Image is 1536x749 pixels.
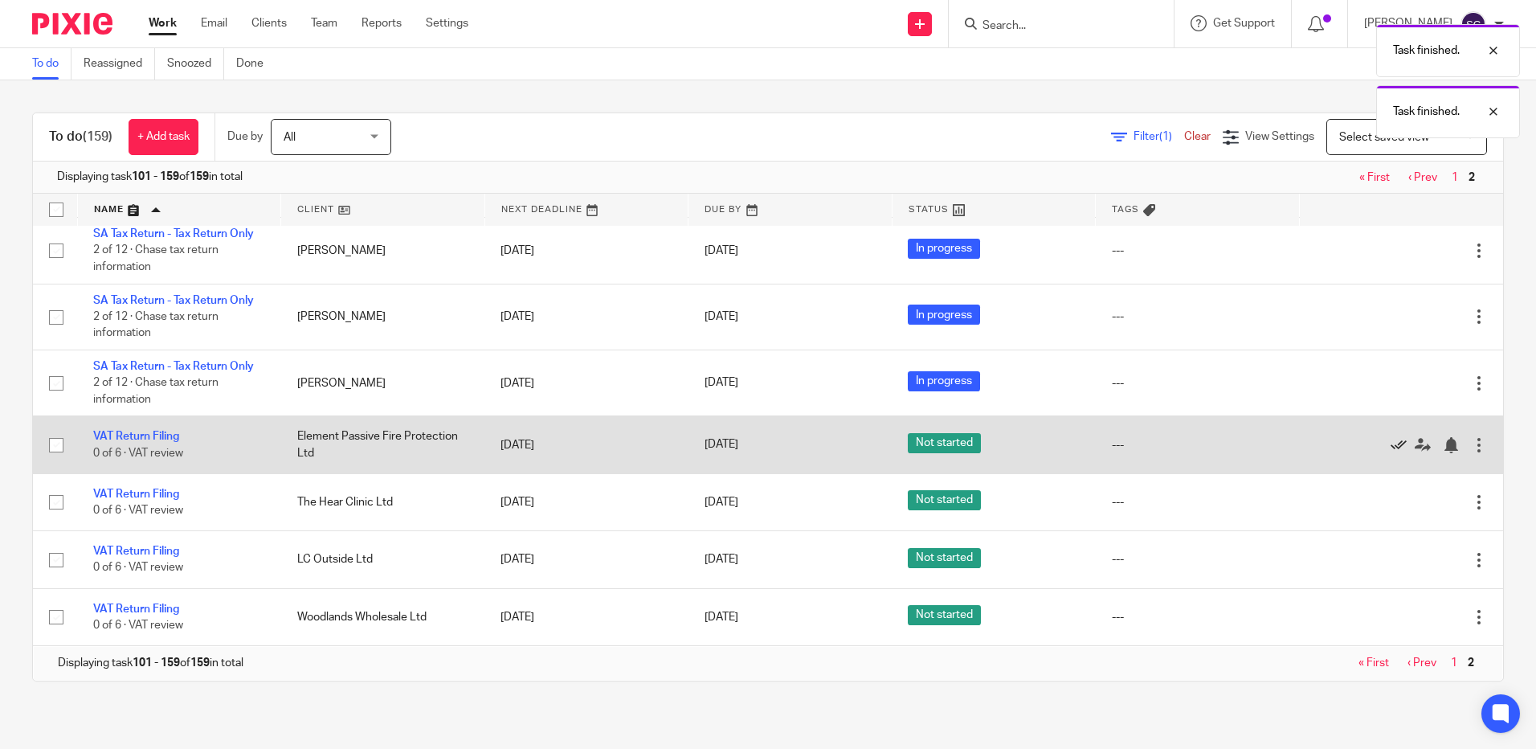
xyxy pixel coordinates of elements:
span: Not started [908,548,981,568]
a: VAT Return Filing [93,546,179,557]
a: 1 [1452,172,1458,183]
td: [DATE] [484,416,688,473]
p: Task finished. [1393,43,1460,59]
a: + Add task [129,119,198,155]
td: [DATE] [484,284,688,350]
span: [DATE] [705,612,738,623]
a: To do [32,48,71,80]
div: --- [1112,375,1284,391]
td: LC Outside Ltd [281,531,485,588]
a: Work [149,15,177,31]
span: 0 of 6 · VAT review [93,563,183,574]
a: VAT Return Filing [93,604,179,615]
td: [DATE] [484,350,688,416]
span: In progress [908,371,980,391]
p: Task finished. [1393,104,1460,120]
b: 159 [190,171,209,182]
span: Not started [908,433,981,453]
div: --- [1112,437,1284,453]
a: Reassigned [84,48,155,80]
span: Displaying task of in total [58,655,243,671]
a: Email [201,15,227,31]
a: Settings [426,15,468,31]
a: Done [236,48,276,80]
a: ‹ Prev [1407,657,1436,669]
span: All [284,132,296,143]
img: Pixie [32,13,112,35]
span: 2 of 12 · Chase tax return information [93,311,219,339]
td: [PERSON_NAME] [281,218,485,284]
p: Due by [227,129,263,145]
b: 159 [190,657,210,669]
h1: To do [49,129,112,145]
span: [DATE] [705,245,738,256]
span: Not started [908,605,981,625]
b: 101 - 159 [132,171,179,182]
a: SA Tax Return - Tax Return Only [93,295,254,306]
span: In progress [908,239,980,259]
span: (159) [83,130,112,143]
td: Woodlands Wholesale Ltd [281,588,485,645]
nav: pager [1351,171,1479,184]
span: 2 [1464,653,1478,673]
a: SA Tax Return - Tax Return Only [93,228,254,239]
span: Select saved view [1339,132,1429,143]
a: Mark as done [1391,436,1415,452]
div: --- [1112,309,1284,325]
a: 1 [1451,657,1457,669]
a: Snoozed [167,48,224,80]
span: [DATE] [705,554,738,565]
td: [PERSON_NAME] [281,350,485,416]
a: ‹ Prev [1408,172,1437,183]
a: SA Tax Return - Tax Return Only [93,361,254,372]
td: [DATE] [484,531,688,588]
a: Team [311,15,337,31]
img: svg%3E [1460,11,1486,37]
div: --- [1112,494,1284,510]
span: 0 of 6 · VAT review [93,620,183,631]
td: [DATE] [484,473,688,530]
td: [DATE] [484,218,688,284]
span: Tags [1112,205,1139,214]
span: 0 of 6 · VAT review [93,505,183,516]
span: In progress [908,305,980,325]
td: [DATE] [484,588,688,645]
td: [PERSON_NAME] [281,284,485,350]
div: --- [1112,609,1284,625]
span: Not started [908,490,981,510]
span: 2 of 12 · Chase tax return information [93,245,219,273]
nav: pager [1350,657,1478,669]
span: [DATE] [705,440,738,451]
a: VAT Return Filing [93,431,179,442]
div: --- [1112,551,1284,567]
span: 0 of 6 · VAT review [93,448,183,459]
a: Reports [362,15,402,31]
td: The Hear Clinic Ltd [281,473,485,530]
div: --- [1112,243,1284,259]
a: Clients [251,15,287,31]
span: [DATE] [705,378,738,389]
a: « First [1359,172,1390,183]
span: 2 of 12 · Chase tax return information [93,378,219,406]
span: Displaying task of in total [57,169,243,185]
a: « First [1358,657,1389,669]
a: VAT Return Filing [93,489,179,500]
span: [DATE] [705,311,738,322]
span: 2 [1465,168,1479,187]
span: [DATE] [705,497,738,508]
td: Element Passive Fire Protection Ltd [281,416,485,473]
b: 101 - 159 [133,657,180,669]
